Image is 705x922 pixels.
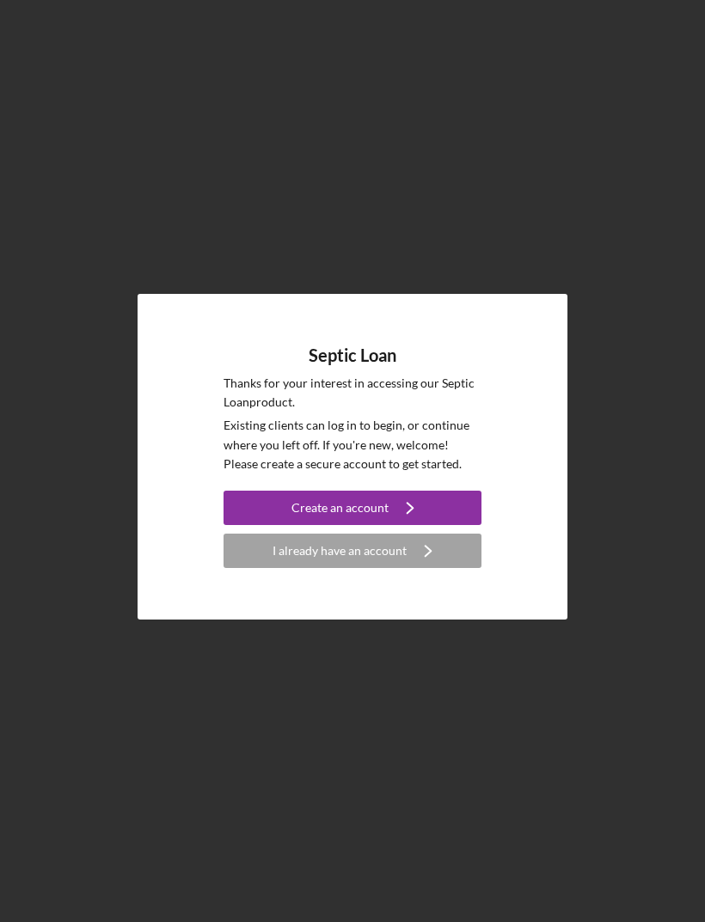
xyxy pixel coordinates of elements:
div: Create an account [291,491,389,525]
h4: Septic Loan [309,345,396,365]
button: Create an account [224,491,481,525]
p: Thanks for your interest in accessing our Septic Loan product. [224,374,481,412]
p: Existing clients can log in to begin, or continue where you left off. If you're new, welcome! Ple... [224,416,481,473]
button: I already have an account [224,534,481,568]
a: Create an account [224,491,481,529]
div: I already have an account [273,534,407,568]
